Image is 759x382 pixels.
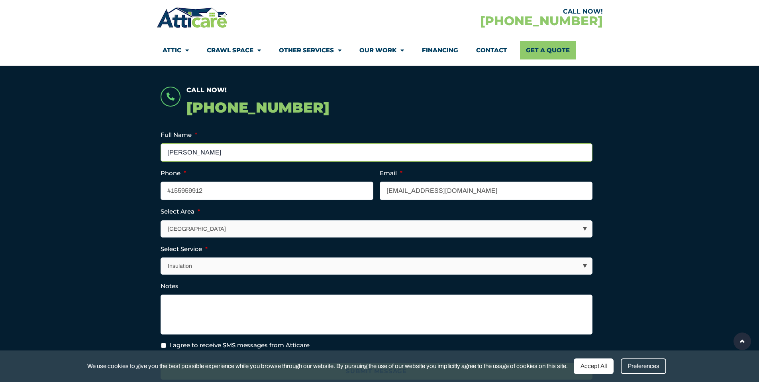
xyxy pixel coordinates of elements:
a: Our Work [359,41,404,59]
label: Select Service [161,245,208,253]
a: Other Services [279,41,341,59]
label: I agree to receive SMS messages from Atticare [169,341,310,350]
a: Crawl Space [207,41,261,59]
label: Full Name [161,131,197,139]
label: Email [380,169,402,177]
a: Attic [163,41,189,59]
div: Accept All [574,358,614,374]
label: Select Area [161,208,200,216]
div: Preferences [621,358,666,374]
a: Financing [422,41,458,59]
a: Contact [476,41,507,59]
a: Get A Quote [520,41,576,59]
nav: Menu [163,41,597,59]
label: Notes [161,282,178,290]
div: CALL NOW! [380,8,603,15]
label: Phone [161,169,186,177]
span: Call Now! [186,86,227,94]
span: We use cookies to give you the best possible experience while you browse through our website. By ... [87,361,568,371]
